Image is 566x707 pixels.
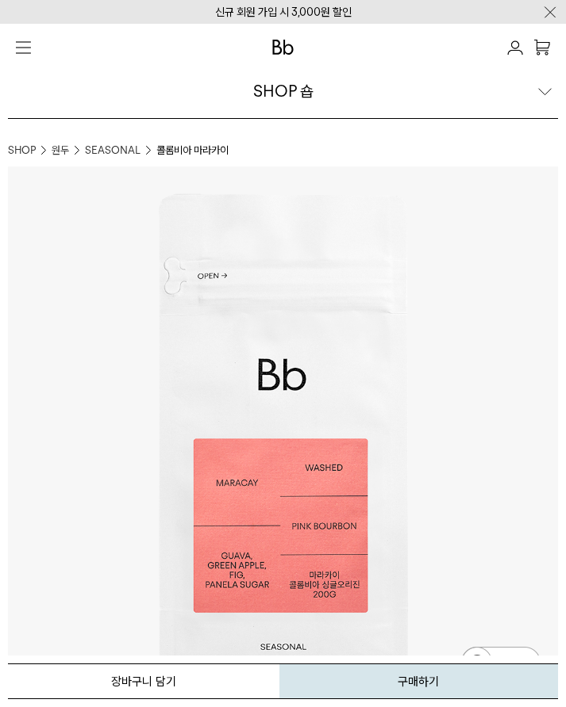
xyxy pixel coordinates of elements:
img: 카카오톡 채널 1:1 채팅 버튼 [460,645,542,683]
a: SEASONAL [85,143,141,159]
img: 로고 [272,40,295,55]
a: 신규 회원 가입 시 3,000원 할인 [215,6,352,18]
div: SHOP 숍 [253,80,314,102]
li: 콜롬비아 마라카이 [156,143,558,159]
button: 장바구니 담기 [8,663,279,699]
button: 구매하기 [279,663,559,699]
a: 원두 [52,143,69,159]
a: SHOP [8,143,36,159]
